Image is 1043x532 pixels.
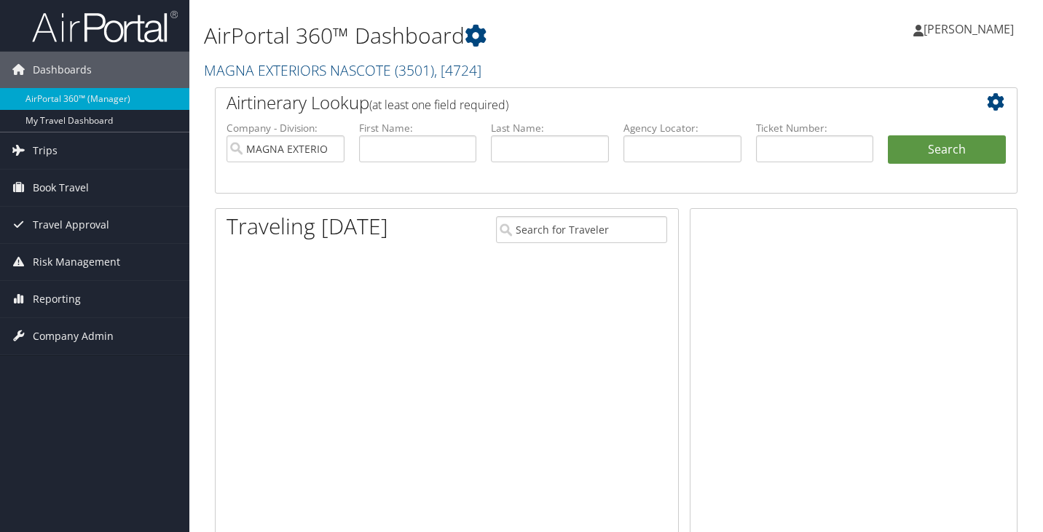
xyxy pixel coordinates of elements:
[33,207,109,243] span: Travel Approval
[33,281,81,317] span: Reporting
[204,20,754,51] h1: AirPortal 360™ Dashboard
[227,211,388,242] h1: Traveling [DATE]
[888,135,1006,164] button: Search
[33,132,58,169] span: Trips
[434,60,481,80] span: , [ 4724 ]
[33,170,89,206] span: Book Travel
[204,60,481,80] a: MAGNA EXTERIORS NASCOTE
[33,52,92,88] span: Dashboards
[496,216,666,243] input: Search for Traveler
[924,21,1014,37] span: [PERSON_NAME]
[395,60,434,80] span: ( 3501 )
[227,121,345,135] label: Company - Division:
[33,244,120,280] span: Risk Management
[359,121,477,135] label: First Name:
[623,121,741,135] label: Agency Locator:
[913,7,1028,51] a: [PERSON_NAME]
[491,121,609,135] label: Last Name:
[227,90,939,115] h2: Airtinerary Lookup
[756,121,874,135] label: Ticket Number:
[369,97,508,113] span: (at least one field required)
[33,318,114,354] span: Company Admin
[32,9,178,44] img: airportal-logo.png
